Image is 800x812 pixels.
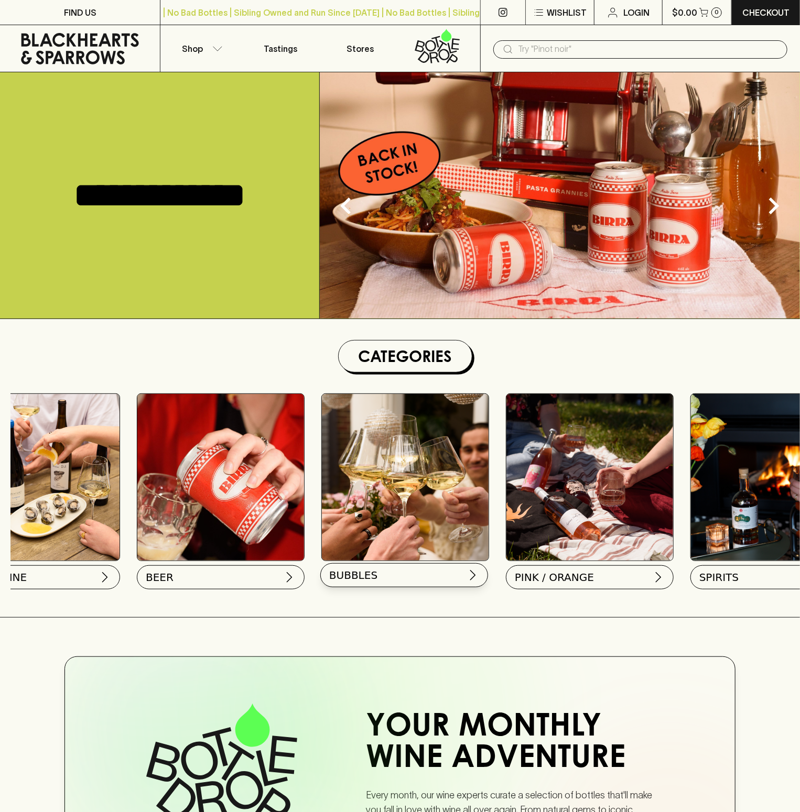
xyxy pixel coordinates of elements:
[672,6,697,19] p: $0.00
[506,394,673,561] img: gospel_collab-2 1
[329,568,377,583] span: BUBBLES
[742,6,790,19] p: Checkout
[506,565,674,589] button: PINK / ORANGE
[241,25,320,72] a: Tastings
[320,25,400,72] a: Stores
[320,72,800,319] img: optimise
[343,345,468,368] h1: Categories
[322,394,489,561] img: 2022_Festive_Campaign_INSTA-16 1
[753,185,795,227] button: Next
[182,42,203,55] p: Shop
[467,569,479,581] img: chevron-right.svg
[137,565,305,589] button: BEER
[518,41,779,58] input: Try "Pinot noir"
[137,394,304,561] img: BIRRA_GOOD-TIMES_INSTA-2 1/optimise?auth=Mjk3MjY0ODMzMw__
[652,571,665,584] img: chevron-right.svg
[264,42,297,55] p: Tastings
[320,563,488,587] button: BUBBLES
[160,25,240,72] button: Shop
[623,6,650,19] p: Login
[366,712,668,775] h2: Your Monthly Wine Adventure
[547,6,587,19] p: Wishlist
[515,570,594,585] span: PINK / ORANGE
[325,185,367,227] button: Previous
[64,6,96,19] p: FIND US
[283,571,296,584] img: chevron-right.svg
[699,570,739,585] span: SPIRITS
[347,42,374,55] p: Stores
[715,9,719,15] p: 0
[99,571,111,584] img: chevron-right.svg
[146,570,174,585] span: BEER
